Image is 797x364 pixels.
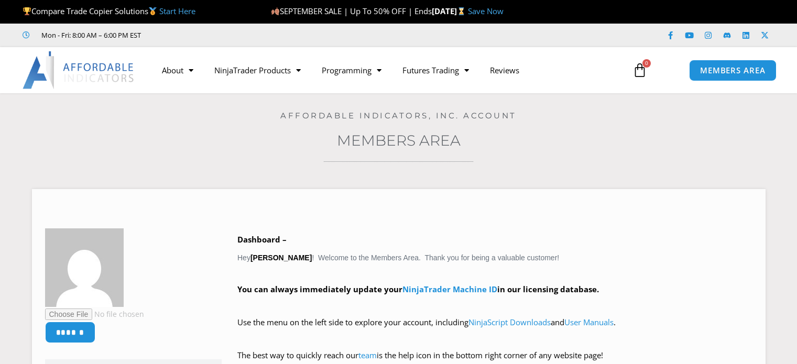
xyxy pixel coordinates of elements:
[45,228,124,307] img: 8e05587e584705f246a26e933fc31bd758bb4867a699e9c820729504d780d75c
[432,6,468,16] strong: [DATE]
[237,315,752,345] p: Use the menu on the left side to explore your account, including and .
[250,253,312,262] strong: [PERSON_NAME]
[689,60,777,81] a: MEMBERS AREA
[151,58,204,82] a: About
[617,55,663,85] a: 0
[156,30,313,40] iframe: Customer reviews powered by Trustpilot
[237,234,287,245] b: Dashboard –
[457,7,465,15] img: ⌛
[402,284,497,294] a: NinjaTrader Machine ID
[311,58,392,82] a: Programming
[23,6,195,16] span: Compare Trade Copier Solutions
[392,58,479,82] a: Futures Trading
[468,6,504,16] a: Save Now
[358,350,377,360] a: team
[23,7,31,15] img: 🏆
[468,317,551,327] a: NinjaScript Downloads
[151,58,622,82] nav: Menu
[237,284,599,294] strong: You can always immediately update your in our licensing database.
[204,58,311,82] a: NinjaTrader Products
[39,29,141,41] span: Mon - Fri: 8:00 AM – 6:00 PM EST
[149,7,157,15] img: 🥇
[280,111,517,120] a: Affordable Indicators, Inc. Account
[337,131,461,149] a: Members Area
[159,6,195,16] a: Start Here
[23,51,135,89] img: LogoAI | Affordable Indicators – NinjaTrader
[271,6,432,16] span: SEPTEMBER SALE | Up To 50% OFF | Ends
[642,59,651,68] span: 0
[271,7,279,15] img: 🍂
[700,67,766,74] span: MEMBERS AREA
[564,317,614,327] a: User Manuals
[479,58,530,82] a: Reviews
